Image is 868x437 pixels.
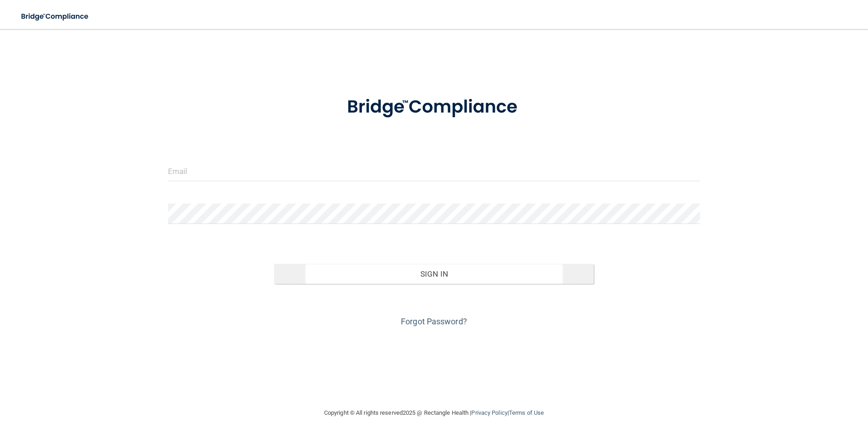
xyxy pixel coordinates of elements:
[401,317,467,326] a: Forgot Password?
[268,398,600,427] div: Copyright © All rights reserved 2025 @ Rectangle Health | |
[509,409,544,416] a: Terms of Use
[328,84,540,131] img: bridge_compliance_login_screen.278c3ca4.svg
[168,161,700,181] input: Email
[274,264,594,284] button: Sign In
[471,409,507,416] a: Privacy Policy
[14,7,97,26] img: bridge_compliance_login_screen.278c3ca4.svg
